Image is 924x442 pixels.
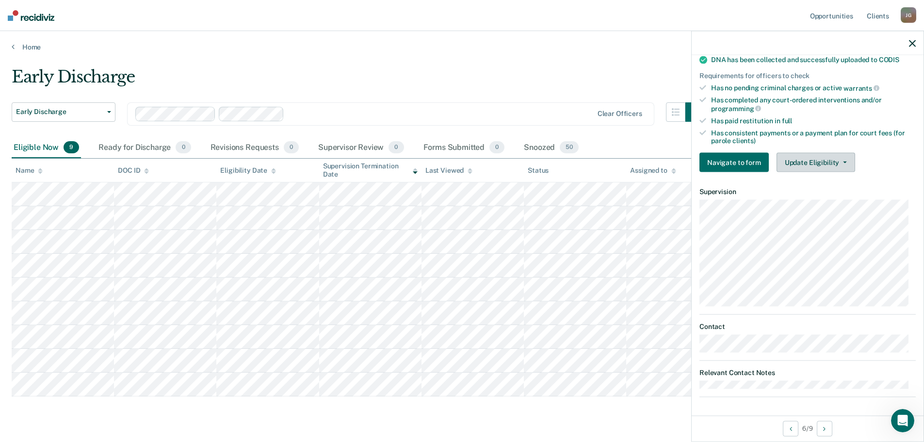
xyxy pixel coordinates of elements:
span: Messages [129,327,162,334]
span: 0 [489,141,504,154]
img: Profile image for Rajan [113,16,133,35]
span: full [782,116,792,124]
div: Assigned to [630,166,676,175]
img: Profile image for Kim [95,16,114,35]
img: Recidiviz [8,10,54,21]
button: Previous Opportunity [783,421,798,436]
div: Clear officers [598,110,642,118]
div: DNA has been collected and successfully uploaded to [711,55,916,64]
div: Has completed any court-ordered interventions and/or [711,96,916,113]
span: CODIS [879,55,899,63]
button: Update Eligibility [777,153,855,172]
button: Messages [97,303,194,342]
img: logo [19,18,73,34]
div: Send us a message [10,114,184,141]
dt: Contact [699,322,916,330]
div: Status [528,166,549,175]
a: Navigate to form link [699,153,773,172]
span: warrants [843,84,879,92]
span: 50 [560,141,579,154]
div: DOC ID [118,166,149,175]
div: J G [901,7,916,23]
iframe: Intercom live chat [891,409,914,432]
a: Home [12,43,912,51]
span: 0 [176,141,191,154]
div: Forms Submitted [421,137,507,159]
span: 0 [284,141,299,154]
p: Hi [PERSON_NAME] [19,69,175,85]
div: Ready for Discharge [97,137,193,159]
div: Snoozed [522,137,581,159]
p: How can we help? [19,85,175,102]
div: Revisions Requests [209,137,301,159]
div: Has no pending criminal charges or active [711,83,916,92]
div: Profile image for Krysty [132,16,151,35]
div: Early Discharge [12,67,705,95]
span: clients) [732,137,756,145]
div: Supervisor Review [316,137,406,159]
span: Early Discharge [16,108,103,116]
dt: Relevant Contact Notes [699,369,916,377]
span: programming [711,104,761,112]
dt: Supervision [699,188,916,196]
button: Navigate to form [699,153,769,172]
div: 6 / 9 [692,415,924,441]
span: Home [37,327,59,334]
div: Has paid restitution in [711,116,916,125]
div: Requirements for officers to check [699,71,916,80]
div: Eligible Now [12,137,81,159]
div: Close [167,16,184,33]
span: 0 [389,141,404,154]
div: Send us a message [20,122,162,132]
div: Has consistent payments or a payment plan for court fees (for parole [711,129,916,145]
div: Last Viewed [425,166,472,175]
div: Name [16,166,43,175]
button: Next Opportunity [817,421,832,436]
div: Eligibility Date [220,166,276,175]
div: Supervision Termination Date [323,162,418,179]
span: 9 [64,141,79,154]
